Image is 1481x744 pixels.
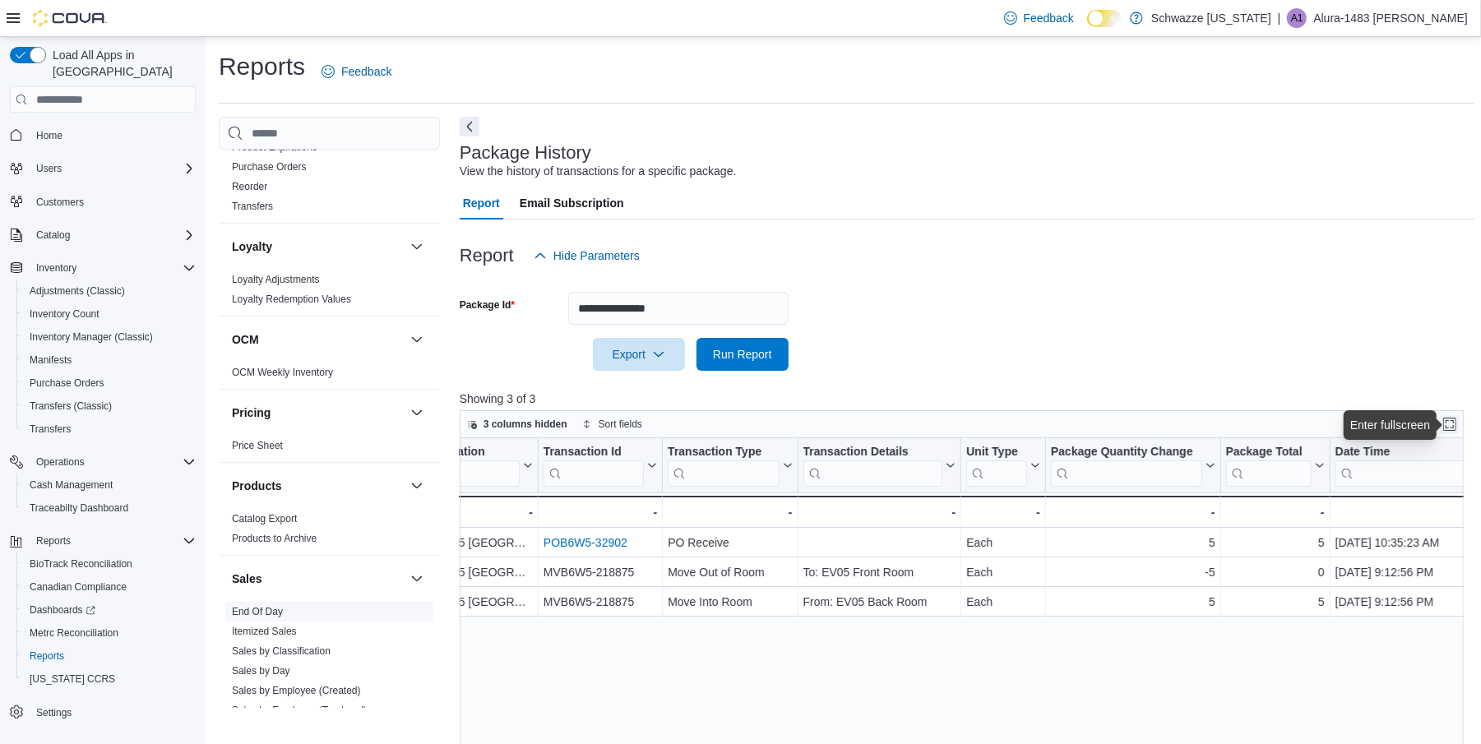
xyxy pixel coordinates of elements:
span: Cash Management [23,475,196,495]
div: Pricing [219,436,440,462]
div: Loyalty [219,270,440,316]
span: Hide Parameters [553,247,640,264]
a: OCM Weekly Inventory [232,367,333,378]
span: Loyalty Adjustments [232,273,320,286]
div: Location [437,445,519,460]
button: Manifests [16,349,202,372]
span: OCM Weekly Inventory [232,366,333,379]
div: EV05 [GEOGRAPHIC_DATA] [437,592,532,612]
div: - [1051,502,1215,522]
h3: Pricing [232,404,271,421]
a: Cash Management [23,475,119,495]
button: Loyalty [407,237,427,256]
button: Metrc Reconciliation [16,622,202,645]
span: Sales by Classification [232,645,331,658]
button: Operations [3,451,202,474]
div: Package Quantity Change [1051,445,1202,487]
div: EV05 [GEOGRAPHIC_DATA] [437,562,532,582]
span: Reports [30,531,196,551]
a: Purchase Orders [232,161,307,173]
span: Transfers (Classic) [30,400,112,413]
button: Products [232,478,404,494]
button: Settings [3,700,202,724]
div: Each [966,562,1040,582]
a: Dashboards [23,600,102,620]
button: Inventory [3,256,202,280]
span: Dashboards [23,600,196,620]
span: Reports [23,646,196,666]
span: Settings [36,706,72,719]
span: Sales by Employee (Created) [232,684,361,697]
a: Canadian Compliance [23,577,133,597]
button: Package Quantity Change [1051,445,1215,487]
div: Transaction Details [803,445,942,487]
span: Reports [36,534,71,548]
a: Home [30,126,69,146]
h1: Reports [219,50,305,83]
a: Dashboards [16,598,202,622]
div: Alura-1483 Montano-Saiz [1287,8,1307,28]
div: -5 [1051,562,1215,582]
div: Unit Type [966,445,1027,460]
button: Operations [30,452,91,472]
button: Inventory [30,258,83,278]
button: 3 columns hidden [460,414,574,434]
a: Sales by Employee (Created) [232,685,361,696]
span: Transfers [232,200,273,213]
span: Load All Apps in [GEOGRAPHIC_DATA] [46,47,196,80]
a: BioTrack Reconciliation [23,554,139,574]
div: 5 [1051,533,1215,552]
button: Hide Parameters [527,239,646,272]
span: Purchase Orders [23,373,196,393]
a: Metrc Reconciliation [23,623,125,643]
span: Traceabilty Dashboard [23,498,196,518]
a: Loyalty Redemption Values [232,293,351,305]
div: To: EV05 Front Room [803,562,956,582]
button: Inventory Manager (Classic) [16,326,202,349]
span: Operations [36,455,85,469]
div: - [437,502,532,522]
button: Transaction Type [668,445,792,487]
h3: Package History [460,143,591,163]
div: Transaction Type [668,445,779,487]
div: From: EV05 Back Room [803,592,956,612]
div: - [668,502,792,522]
div: Unit Type [966,445,1027,487]
a: Loyalty Adjustments [232,274,320,285]
span: Catalog [36,229,70,242]
span: A1 [1291,8,1303,28]
span: Sort fields [599,418,642,431]
button: OCM [407,330,427,349]
button: Purchase Orders [16,372,202,395]
div: 5 [1226,533,1325,552]
div: EV05 [GEOGRAPHIC_DATA] [437,533,532,552]
div: - [544,502,657,522]
div: Package Total [1225,445,1311,487]
a: Adjustments (Classic) [23,281,132,301]
span: [US_STATE] CCRS [30,672,115,686]
p: Showing 3 of 3 [460,390,1474,407]
div: MVB6W5-218875 [544,592,657,612]
span: Catalog [30,225,196,245]
button: Home [3,122,202,146]
div: Transaction Type [668,445,779,460]
span: BioTrack Reconciliation [23,554,196,574]
span: Transfers (Classic) [23,396,196,416]
button: Run Report [697,338,789,371]
button: Cash Management [16,474,202,497]
a: Manifests [23,350,78,370]
div: Package Quantity Change [1051,445,1202,460]
div: Transaction Id [544,445,644,460]
span: Transfers [30,423,71,436]
div: View the history of transactions for a specific package. [460,163,737,180]
span: Price Sheet [232,439,283,452]
button: Export [593,338,685,371]
span: Manifests [30,354,72,367]
span: Home [36,129,62,142]
span: Users [36,162,62,175]
button: Users [3,157,202,180]
div: Location [437,445,519,487]
a: Inventory Count [23,304,106,324]
a: Settings [30,703,78,723]
button: Canadian Compliance [16,575,202,598]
